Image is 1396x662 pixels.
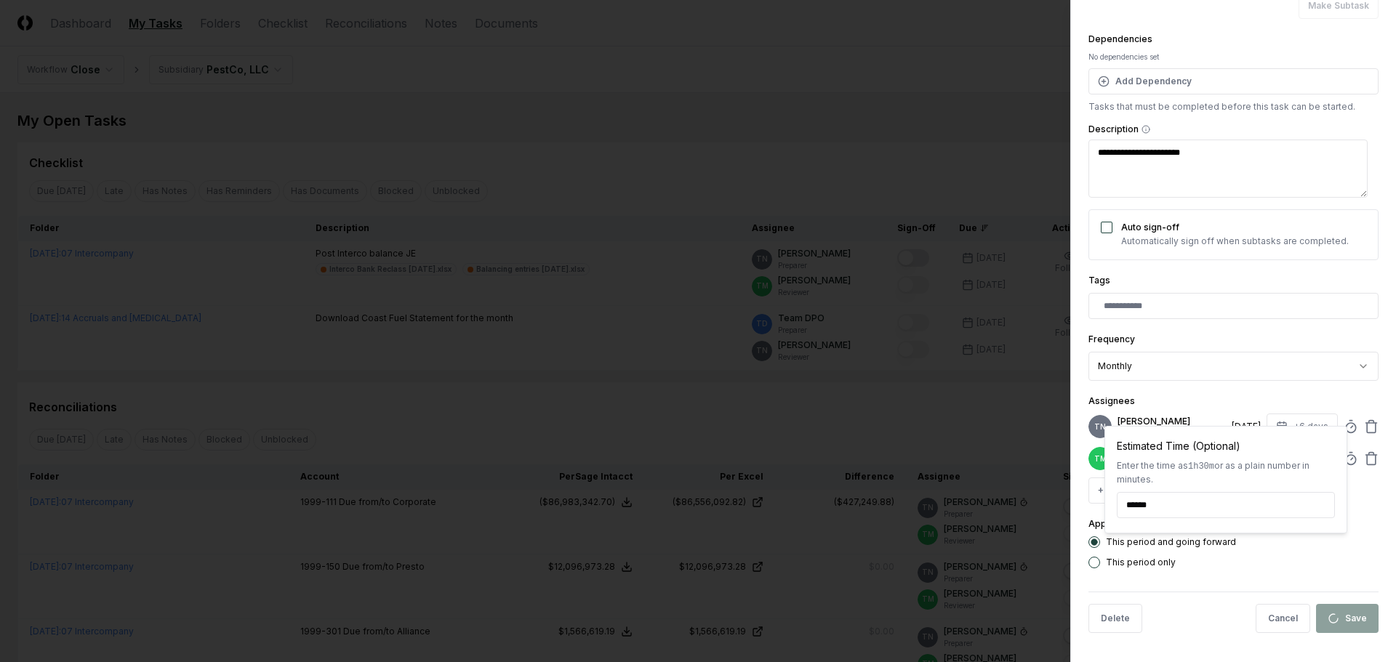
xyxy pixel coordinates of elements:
label: Apply to [1088,518,1125,529]
button: Delete [1088,604,1142,633]
label: Frequency [1088,334,1135,344]
label: Tags [1088,275,1110,286]
div: Enter the time as or as a plain number in minutes. [1117,459,1335,486]
p: Tasks that must be completed before this task can be started. [1088,100,1379,113]
button: +6 days [1267,413,1338,440]
label: Description [1088,125,1379,134]
button: Cancel [1256,604,1310,633]
label: This period only [1106,558,1176,567]
span: 1h30m [1188,461,1214,472]
div: [DATE] [1232,420,1261,433]
button: Add Dependency [1088,68,1379,94]
div: No dependencies set [1088,52,1379,62]
p: Automatically sign off when subtasks are completed. [1121,235,1349,248]
button: Description [1142,125,1150,134]
p: [PERSON_NAME] [1118,415,1226,428]
button: +Preparer [1088,477,1152,504]
label: Auto sign-off [1121,222,1179,233]
span: TN [1094,421,1106,432]
span: TM [1094,453,1107,464]
div: Estimated Time (Optional) [1117,438,1335,453]
label: Dependencies [1088,33,1152,44]
label: This period and going forward [1106,538,1236,546]
label: Assignees [1088,395,1135,406]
